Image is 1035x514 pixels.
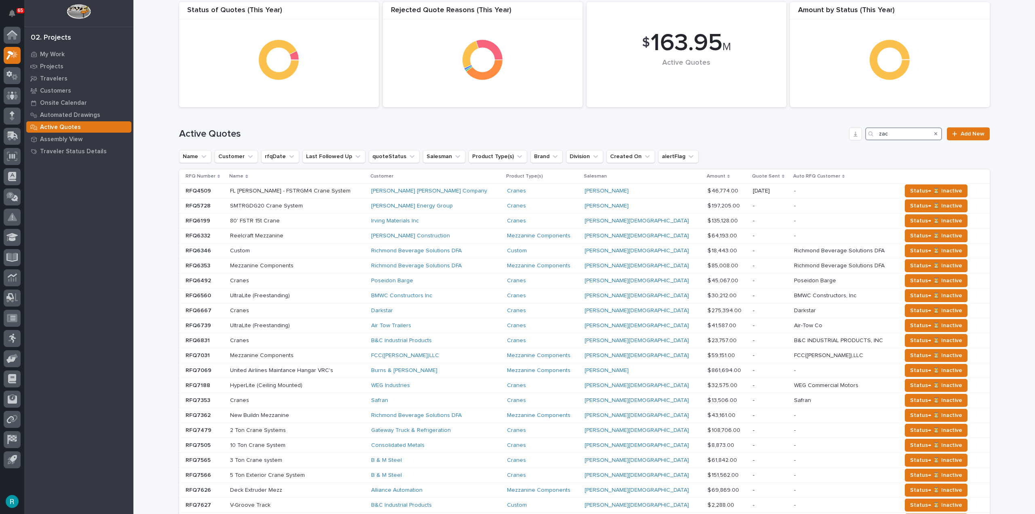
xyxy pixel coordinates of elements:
[905,379,967,392] button: Status→ ⏳ Inactive
[230,485,284,494] p: Deck Extruder Mezz
[600,59,773,84] div: Active Quotes
[24,72,133,85] a: Travelers
[566,150,603,163] button: Division
[230,231,285,239] p: Reelcraft Mezzanine
[24,121,133,133] a: Active Quotes
[794,470,797,479] p: -
[370,172,393,181] p: Customer
[794,366,797,374] p: -
[905,439,967,452] button: Status→ ⏳ Inactive
[186,470,213,479] p: RFQ7566
[40,99,87,107] p: Onsite Calendar
[585,442,689,449] a: [PERSON_NAME][DEMOGRAPHIC_DATA]
[4,493,21,510] button: users-avatar
[371,457,402,464] a: B & M Steel
[179,150,211,163] button: Name
[24,109,133,121] a: Automated Drawings
[794,216,797,224] p: -
[24,145,133,157] a: Traveler Status Details
[507,337,526,344] a: Cranes
[585,412,689,419] a: [PERSON_NAME][DEMOGRAPHIC_DATA]
[179,228,990,243] tr: RFQ6332RFQ6332 Reelcraft MezzanineReelcraft Mezzanine [PERSON_NAME] Construction Mezzanine Compon...
[865,127,942,140] input: Search
[753,487,788,494] p: -
[794,425,797,434] p: -
[371,233,450,239] a: [PERSON_NAME] Construction
[961,131,984,137] span: Add New
[186,216,212,224] p: RFQ6199
[753,352,788,359] p: -
[708,351,737,359] p: $ 59,151.00
[905,394,967,407] button: Status→ ⏳ Inactive
[371,382,410,389] a: WEG Industries
[753,367,788,374] p: -
[186,231,212,239] p: RFQ6332
[585,203,629,209] a: [PERSON_NAME]
[507,442,526,449] a: Cranes
[179,303,990,318] tr: RFQ6667RFQ6667 CranesCranes Darkstar Cranes [PERSON_NAME][DEMOGRAPHIC_DATA] $ 275,394.00$ 275,394...
[753,412,788,419] p: -
[905,469,967,482] button: Status→ ⏳ Inactive
[905,499,967,512] button: Status→ ⏳ Inactive
[186,186,213,195] p: RFQ4509
[179,408,990,423] tr: RFQ7362RFQ7362 New Buildn MezzanineNew Buildn Mezzanine Richmond Beverage Solutions DFA Mezzanine...
[507,277,526,284] a: Cranes
[186,381,212,389] p: RFQ7188
[179,6,379,19] div: Status of Quotes (This Year)
[910,291,962,300] span: Status→ ⏳ Inactive
[606,150,655,163] button: Created On
[585,233,689,239] a: [PERSON_NAME][DEMOGRAPHIC_DATA]
[708,410,737,419] p: $ 43,161.00
[371,337,432,344] a: B&C Industrial Products
[905,199,967,212] button: Status→ ⏳ Inactive
[302,150,365,163] button: Last Followed Up
[585,367,629,374] a: [PERSON_NAME]
[215,150,258,163] button: Customer
[230,410,291,419] p: New Buildn Mezzanine
[905,454,967,467] button: Status→ ⏳ Inactive
[753,262,788,269] p: -
[371,188,487,195] a: [PERSON_NAME] [PERSON_NAME] Company
[507,322,526,329] a: Cranes
[4,5,21,22] button: Notifications
[507,352,570,359] a: Mezzanine Components
[179,258,990,273] tr: RFQ6353RFQ6353 Mezzanine ComponentsMezzanine Components Richmond Beverage Solutions DFA Mezzanine...
[794,306,817,314] p: Darkstar
[753,427,788,434] p: -
[753,457,788,464] p: -
[651,31,722,55] span: 163.95
[507,262,570,269] a: Mezzanine Components
[230,291,291,299] p: UltraLite (Freestanding)
[507,427,526,434] a: Cranes
[947,127,989,140] a: Add New
[186,500,213,509] p: RFQ7627
[794,261,886,269] p: Richmond Beverage Solutions DFA
[230,306,251,314] p: Cranes
[708,306,743,314] p: $ 275,394.00
[793,172,840,181] p: Auto RFQ Customer
[230,396,251,404] p: Cranes
[423,150,465,163] button: Salesman
[794,485,797,494] p: -
[40,124,81,131] p: Active Quotes
[585,218,689,224] a: [PERSON_NAME][DEMOGRAPHIC_DATA]
[910,231,962,241] span: Status→ ⏳ Inactive
[179,468,990,483] tr: RFQ7566RFQ7566 5 Ton Exterior Crane System5 Ton Exterior Crane System B & M Steel Cranes [PERSON_...
[722,42,731,52] span: M
[585,262,689,269] a: [PERSON_NAME][DEMOGRAPHIC_DATA]
[371,427,451,434] a: Gateway Truck & Refrigeration
[507,397,526,404] a: Cranes
[369,150,420,163] button: quoteStatus
[910,396,962,405] span: Status→ ⏳ Inactive
[794,231,797,239] p: -
[186,396,212,404] p: RFQ7353
[530,150,563,163] button: Brand
[585,472,689,479] a: [PERSON_NAME][DEMOGRAPHIC_DATA]
[905,484,967,497] button: Status→ ⏳ Inactive
[507,218,526,224] a: Cranes
[186,410,212,419] p: RFQ7362
[230,261,295,269] p: Mezzanine Components
[186,485,213,494] p: RFQ7626
[708,396,739,404] p: $ 13,506.00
